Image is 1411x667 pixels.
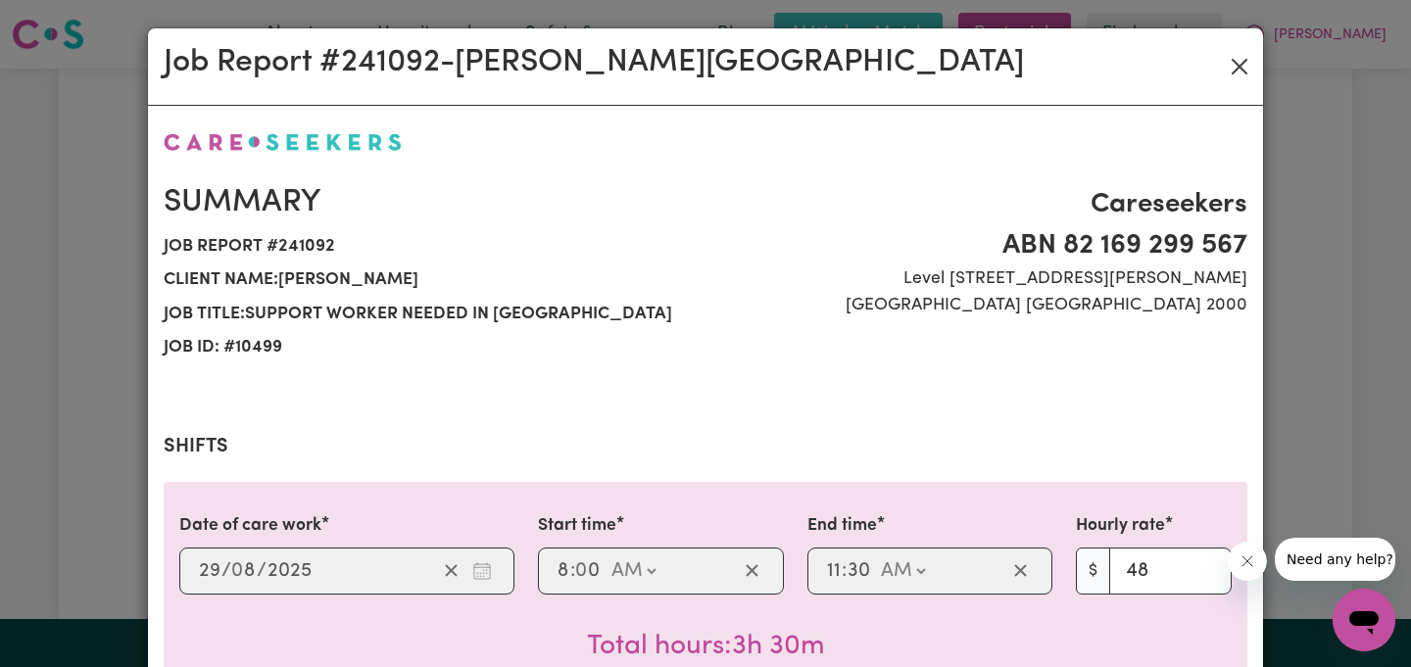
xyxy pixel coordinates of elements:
img: Careseekers logo [164,133,402,151]
span: : [570,560,575,582]
span: Client name: [PERSON_NAME] [164,263,694,297]
h2: Shifts [164,435,1247,458]
span: 0 [231,561,243,581]
span: Level [STREET_ADDRESS][PERSON_NAME] [717,266,1247,292]
h2: Job Report # 241092 - [PERSON_NAME][GEOGRAPHIC_DATA] [164,44,1024,81]
span: Job title: Support worker needed in [GEOGRAPHIC_DATA] [164,298,694,331]
h2: Summary [164,184,694,221]
span: ABN 82 169 299 567 [717,225,1247,266]
iframe: Button to launch messaging window [1333,589,1395,651]
span: Job ID: # 10499 [164,331,694,364]
span: / [221,560,231,582]
span: $ [1076,548,1110,595]
input: -- [198,556,221,586]
label: Hourly rate [1076,513,1165,539]
input: -- [232,556,257,586]
input: ---- [267,556,313,586]
input: -- [826,556,842,586]
span: Total hours worked: 3 hours 30 minutes [587,633,825,660]
label: End time [807,513,877,539]
span: / [257,560,267,582]
button: Close [1224,51,1255,82]
input: -- [576,556,602,586]
button: Enter the date of care work [466,556,498,586]
label: Date of care work [179,513,321,539]
span: : [842,560,847,582]
iframe: Message from company [1275,538,1395,581]
label: Start time [538,513,616,539]
button: Clear date [436,556,466,586]
iframe: Close message [1228,542,1267,581]
input: -- [847,556,871,586]
span: 0 [575,561,587,581]
input: -- [557,556,570,586]
span: [GEOGRAPHIC_DATA] [GEOGRAPHIC_DATA] 2000 [717,293,1247,318]
span: Careseekers [717,184,1247,225]
span: Job report # 241092 [164,230,694,263]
